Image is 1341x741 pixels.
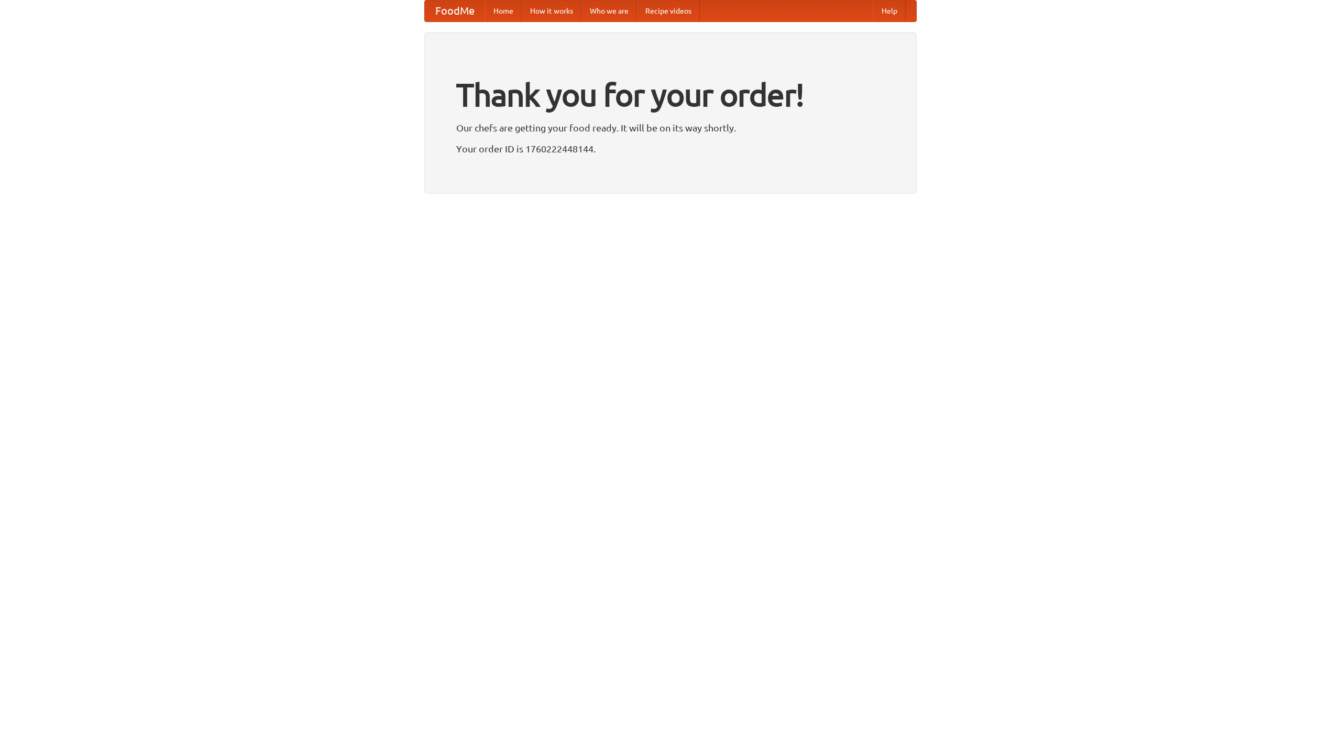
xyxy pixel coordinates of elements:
a: Home [485,1,522,21]
p: Our chefs are getting your food ready. It will be on its way shortly. [456,120,885,136]
p: Your order ID is 1760222448144. [456,141,885,157]
a: FoodMe [425,1,485,21]
h1: Thank you for your order! [456,70,885,120]
a: Recipe videos [637,1,700,21]
a: How it works [522,1,581,21]
a: Who we are [581,1,637,21]
a: Help [873,1,906,21]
